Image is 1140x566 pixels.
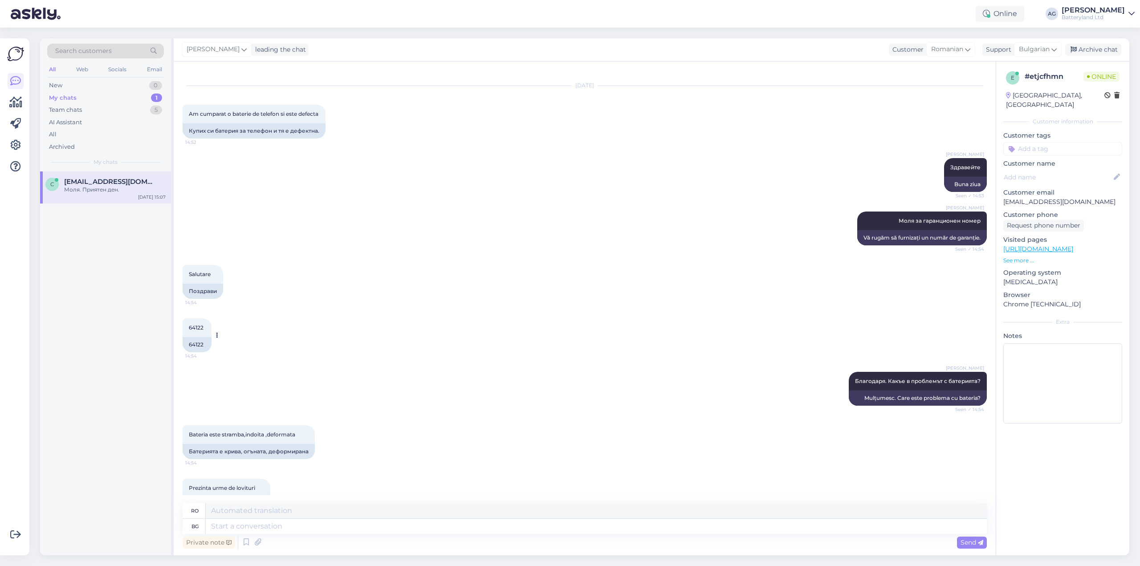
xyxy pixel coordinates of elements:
div: New [49,81,62,90]
span: Salutare [189,271,211,277]
div: Extra [1003,318,1122,326]
p: [EMAIL_ADDRESS][DOMAIN_NAME] [1003,197,1122,207]
div: My chats [49,94,77,102]
p: Operating system [1003,268,1122,277]
p: [MEDICAL_DATA] [1003,277,1122,287]
div: Archived [49,143,75,151]
p: Customer phone [1003,210,1122,220]
div: All [49,130,57,139]
div: Email [145,64,164,75]
div: [DATE] [183,81,987,90]
div: Купих си батерия за телефон и тя е дефектна. [183,123,326,138]
span: My chats [94,158,118,166]
span: 14:52 [185,139,219,146]
div: Support [982,45,1011,54]
p: Customer name [1003,159,1122,168]
div: [DATE] 15:07 [138,194,166,200]
span: Craciun_viorel_razvan@yahoo.com [64,178,157,186]
span: Seen ✓ 14:54 [951,246,984,252]
span: 14:54 [185,460,219,466]
div: Батерията е крива, огъната, деформирана [183,444,315,459]
div: # etjcfhmn [1025,71,1083,82]
span: Search customers [55,46,112,56]
p: Notes [1003,331,1122,341]
p: Visited pages [1003,235,1122,244]
a: [URL][DOMAIN_NAME] [1003,245,1073,253]
div: Archive chat [1065,44,1121,56]
span: 14:54 [185,353,219,359]
span: Am cumparat o baterie de telefon si este defecta [189,110,318,117]
span: Seen ✓ 14:53 [951,192,984,199]
span: Bulgarian [1019,45,1050,54]
span: [PERSON_NAME] [187,45,240,54]
span: Online [1083,72,1120,81]
span: Благодаря. Какъе в проблемът с батерията? [855,378,981,384]
div: leading the chat [252,45,306,54]
div: AG [1046,8,1058,20]
span: Send [961,538,983,546]
div: Моля. Приятен ден. [64,186,166,194]
div: Customer information [1003,118,1122,126]
div: 64122 [183,337,212,352]
div: Поздрави [183,284,223,299]
div: 5 [150,106,162,114]
div: Customer [889,45,924,54]
div: Online [976,6,1024,22]
span: [PERSON_NAME] [946,151,984,158]
p: Customer tags [1003,131,1122,140]
p: See more ... [1003,257,1122,265]
div: Buna ziua [944,177,987,192]
span: C [50,181,54,187]
span: Prezinta urme de lovituri [189,485,255,491]
div: Web [74,64,90,75]
img: Askly Logo [7,45,24,62]
div: ro [191,503,199,518]
div: Vă rugăm să furnizați un număr de garanție. [857,230,987,245]
span: 14:54 [185,299,219,306]
div: Mulțumesc. Care este problema cu bateria? [849,391,987,406]
p: Browser [1003,290,1122,300]
input: Add a tag [1003,142,1122,155]
span: Моля за гаранционен номер [899,217,981,224]
div: 0 [149,81,162,90]
span: e [1011,74,1014,81]
p: Customer email [1003,188,1122,197]
span: Здравейте [950,164,981,171]
div: 1 [151,94,162,102]
a: [PERSON_NAME]Batteryland Ltd [1062,7,1135,21]
div: Batteryland Ltd [1062,14,1125,21]
div: Team chats [49,106,82,114]
div: Socials [106,64,128,75]
div: bg [191,519,199,534]
span: [PERSON_NAME] [946,365,984,371]
div: [GEOGRAPHIC_DATA], [GEOGRAPHIC_DATA] [1006,91,1104,110]
span: 64122 [189,324,204,331]
span: [PERSON_NAME] [946,204,984,211]
div: AI Assistant [49,118,82,127]
span: Romanian [931,45,963,54]
span: Seen ✓ 14:54 [951,406,984,413]
span: Bateria este stramba,indoita ,deformata [189,431,295,438]
div: Private note [183,537,235,549]
input: Add name [1004,172,1112,182]
p: Chrome [TECHNICAL_ID] [1003,300,1122,309]
div: [PERSON_NAME] [1062,7,1125,14]
div: All [47,64,57,75]
div: Request phone number [1003,220,1084,232]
